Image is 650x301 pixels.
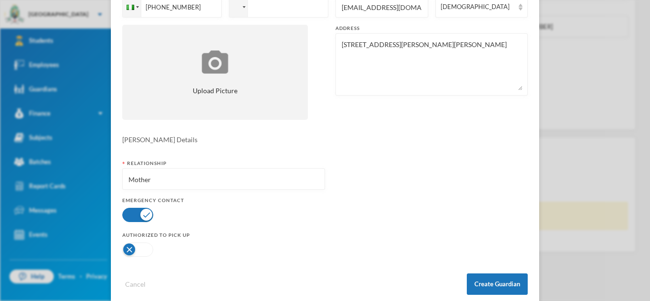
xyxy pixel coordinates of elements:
[441,2,514,12] div: [DEMOGRAPHIC_DATA]
[467,273,528,295] button: Create Guardian
[122,160,325,167] div: Relationship
[199,49,231,75] img: upload
[122,279,148,290] button: Cancel
[341,39,522,90] textarea: [STREET_ADDRESS][PERSON_NAME][PERSON_NAME]
[335,25,528,32] div: Address
[122,232,325,239] div: Authorized to pick up
[128,169,320,190] input: eg: Mother, Father, Uncle, Aunt
[122,135,528,145] div: [PERSON_NAME] Details
[122,197,325,204] div: Emergency Contact
[193,86,237,96] span: Upload Picture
